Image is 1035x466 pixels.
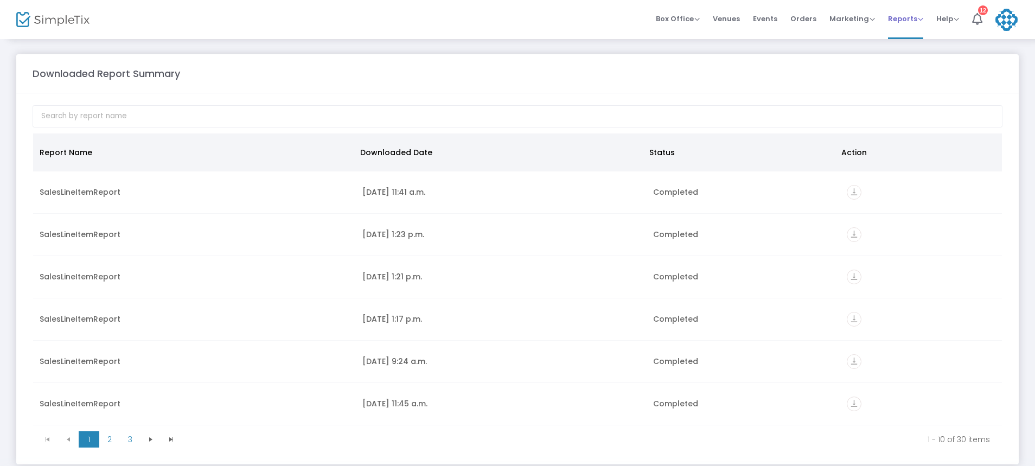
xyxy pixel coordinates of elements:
[753,5,777,33] span: Events
[189,434,990,445] kendo-pager-info: 1 - 10 of 30 items
[978,5,988,15] div: 12
[829,14,875,24] span: Marketing
[99,431,120,448] span: Page 2
[362,314,640,324] div: 2025-05-05 1:17 p.m.
[40,356,349,367] div: SalesLineItemReport
[847,270,861,284] i: vertical_align_bottom
[888,14,923,24] span: Reports
[120,431,140,448] span: Page 3
[847,273,861,284] a: vertical_align_bottom
[847,188,861,199] a: vertical_align_bottom
[362,229,640,240] div: 2025-05-05 1:23 p.m.
[167,435,176,444] span: Go to the last page
[847,270,995,284] div: https://go.SimpleTix.com/ev8jj
[847,185,861,200] i: vertical_align_bottom
[847,397,861,411] i: vertical_align_bottom
[713,5,740,33] span: Venues
[653,314,834,324] div: Completed
[847,358,861,368] a: vertical_align_bottom
[354,133,642,171] th: Downloaded Date
[79,431,99,448] span: Page 1
[835,133,995,171] th: Action
[40,229,349,240] div: SalesLineItemReport
[847,397,995,411] div: https://go.SimpleTix.com/vejh2
[847,312,861,327] i: vertical_align_bottom
[146,435,155,444] span: Go to the next page
[40,187,349,197] div: SalesLineItemReport
[936,14,959,24] span: Help
[33,105,1002,127] input: Search by report name
[847,227,995,242] div: https://go.SimpleTix.com/mtg3t
[847,354,861,369] i: vertical_align_bottom
[362,356,640,367] div: 2025-04-25 9:24 a.m.
[653,229,834,240] div: Completed
[847,400,861,411] a: vertical_align_bottom
[362,398,640,409] div: 2025-04-24 11:45 a.m.
[653,356,834,367] div: Completed
[653,398,834,409] div: Completed
[847,185,995,200] div: https://go.SimpleTix.com/h3lup
[847,354,995,369] div: https://go.SimpleTix.com/1iwmn
[790,5,816,33] span: Orders
[40,314,349,324] div: SalesLineItemReport
[656,14,700,24] span: Box Office
[643,133,835,171] th: Status
[847,227,861,242] i: vertical_align_bottom
[847,315,861,326] a: vertical_align_bottom
[362,187,640,197] div: 2025-08-12 11:41 a.m.
[33,66,180,81] m-panel-title: Downloaded Report Summary
[40,398,349,409] div: SalesLineItemReport
[140,431,161,448] span: Go to the next page
[653,271,834,282] div: Completed
[40,271,349,282] div: SalesLineItemReport
[362,271,640,282] div: 2025-05-05 1:21 p.m.
[33,133,1002,426] div: Data table
[161,431,182,448] span: Go to the last page
[33,133,354,171] th: Report Name
[653,187,834,197] div: Completed
[847,231,861,241] a: vertical_align_bottom
[847,312,995,327] div: https://go.SimpleTix.com/y4lb6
